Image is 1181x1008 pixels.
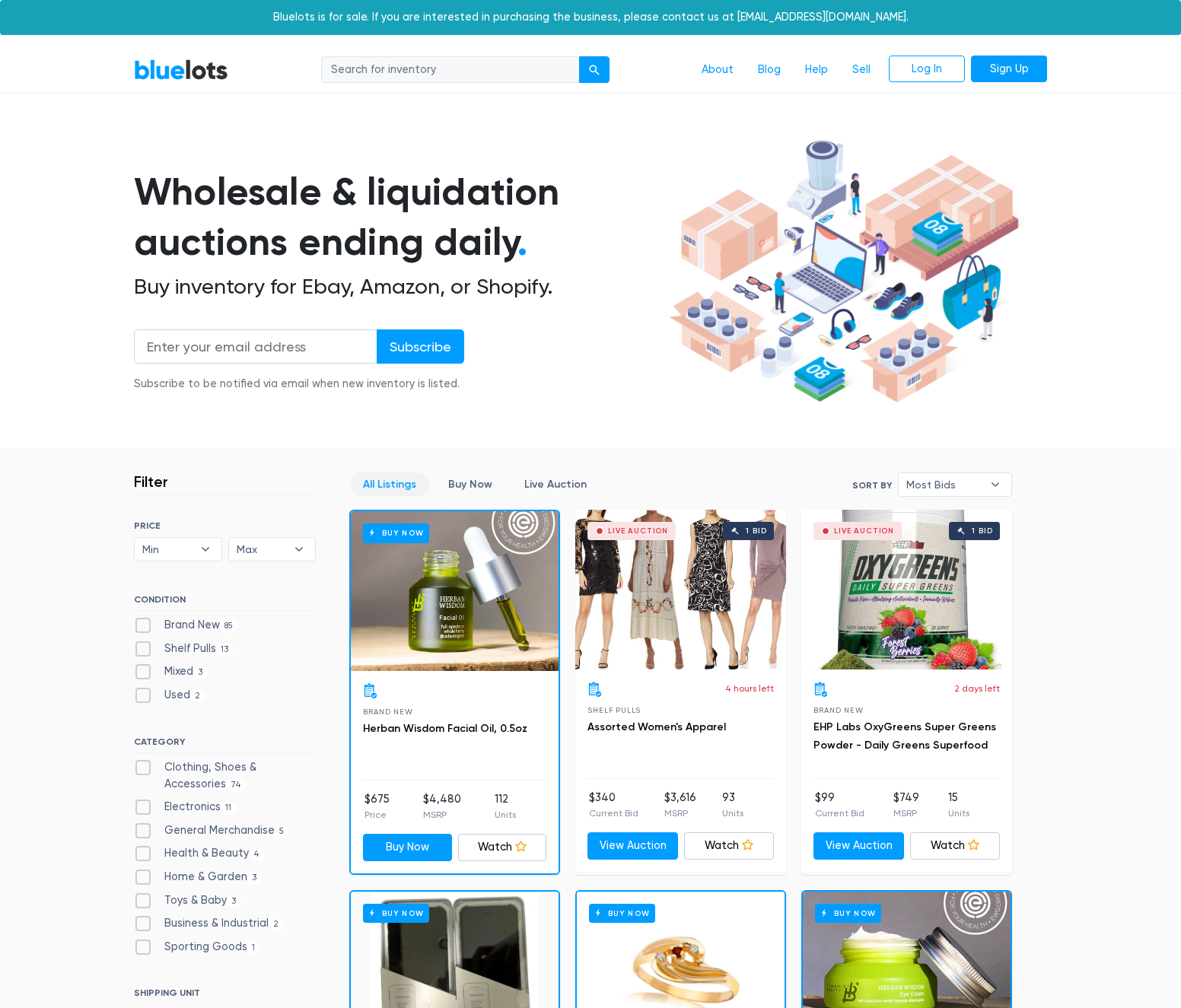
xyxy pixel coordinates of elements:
div: Live Auction [608,527,668,535]
h3: Filter [134,472,168,491]
a: Help [793,56,840,84]
label: Health & Beauty [134,845,265,862]
p: MSRP [664,806,696,820]
a: Sell [840,56,883,84]
label: Sort By [852,479,892,492]
div: 1 bid [972,527,992,535]
li: $3,616 [664,790,696,820]
label: General Merchandise [134,822,289,839]
li: $340 [589,790,638,820]
label: Sporting Goods [134,939,260,956]
span: 1 [247,942,260,954]
a: Watch [458,834,547,861]
a: Live Auction 1 bid [575,510,786,669]
a: Buy Now [435,472,505,496]
input: Search for inventory [321,56,580,84]
p: Current Bid [589,806,638,820]
span: 74 [226,779,247,791]
a: BlueLots [134,59,228,81]
span: 3 [247,872,262,884]
b: ▾ [283,538,315,561]
h6: Buy Now [815,904,881,923]
a: All Listings [350,472,429,496]
li: 93 [722,790,743,820]
label: Brand New [134,617,238,634]
label: Shelf Pulls [134,641,234,657]
label: Used [134,687,205,704]
label: Electronics [134,799,237,816]
a: Live Auction [511,472,600,496]
span: 11 [221,802,237,814]
a: View Auction [587,832,678,860]
a: Sign Up [971,56,1047,83]
h6: CONDITION [134,594,316,611]
img: hero-ee84e7d0318cb26816c560f6b4441b76977f77a177738b4e94f68c95b2b83dbb.png [664,133,1024,410]
h6: CATEGORY [134,736,316,753]
div: 1 bid [746,527,766,535]
a: Buy Now [351,511,559,671]
span: Max [237,538,287,561]
b: ▾ [189,538,221,561]
span: 2 [190,690,205,702]
a: Assorted Women's Apparel [587,720,726,733]
span: Brand New [813,706,863,714]
b: ▾ [979,473,1011,496]
li: $675 [364,791,390,822]
div: Live Auction [834,527,894,535]
span: 5 [275,825,289,838]
span: Min [142,538,193,561]
span: 2 [269,919,284,931]
p: MSRP [423,808,461,822]
label: Home & Garden [134,869,262,886]
p: Units [948,806,969,820]
li: $4,480 [423,791,461,822]
h2: Buy inventory for Ebay, Amazon, or Shopify. [134,274,664,300]
span: 85 [220,620,238,632]
a: EHP Labs OxyGreens Super Greens Powder - Daily Greens Superfood [813,720,996,752]
a: Buy Now [363,834,452,861]
a: Log In [889,56,965,83]
span: 3 [227,895,241,908]
h6: Buy Now [589,904,655,923]
input: Enter your email address [134,329,377,364]
p: Units [722,806,743,820]
a: View Auction [813,832,904,860]
span: 13 [216,644,234,656]
span: Most Bids [906,473,982,496]
label: Toys & Baby [134,892,241,909]
h6: Buy Now [363,523,429,542]
a: Blog [746,56,793,84]
label: Mixed [134,663,208,680]
span: Brand New [363,708,412,716]
h1: Wholesale & liquidation auctions ending daily [134,167,664,268]
span: Shelf Pulls [587,706,641,714]
span: . [517,219,527,265]
li: $749 [893,790,919,820]
h6: PRICE [134,520,316,531]
a: Live Auction 1 bid [801,510,1012,669]
p: MSRP [893,806,919,820]
span: 3 [193,667,208,679]
p: Price [364,808,390,822]
input: Subscribe [377,329,464,364]
label: Business & Industrial [134,915,284,932]
p: Current Bid [815,806,864,820]
a: Herban Wisdom Facial Oil, 0.5oz [363,722,527,735]
li: 112 [495,791,516,822]
p: 2 days left [954,682,1000,695]
p: Units [495,808,516,822]
h6: Buy Now [363,904,429,923]
a: Watch [910,832,1001,860]
span: 4 [249,849,265,861]
p: 4 hours left [725,682,774,695]
label: Clothing, Shoes & Accessories [134,759,316,792]
li: 15 [948,790,969,820]
li: $99 [815,790,864,820]
div: Subscribe to be notified via email when new inventory is listed. [134,376,464,393]
a: Watch [684,832,775,860]
a: About [689,56,746,84]
h6: SHIPPING UNIT [134,987,316,1004]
